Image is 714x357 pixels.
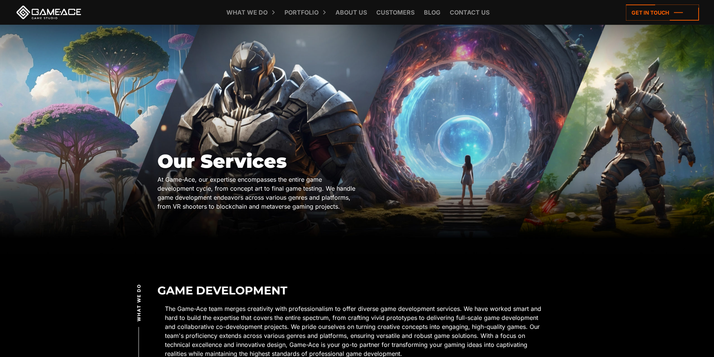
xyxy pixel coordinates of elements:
[157,175,357,211] div: At Game-Ace, our expertise encompasses the entire game development cycle, from concept art to fin...
[136,284,142,321] span: What we do
[157,151,357,172] h1: Our Services
[157,284,557,297] h2: Game Development
[626,4,699,21] a: Get in touch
